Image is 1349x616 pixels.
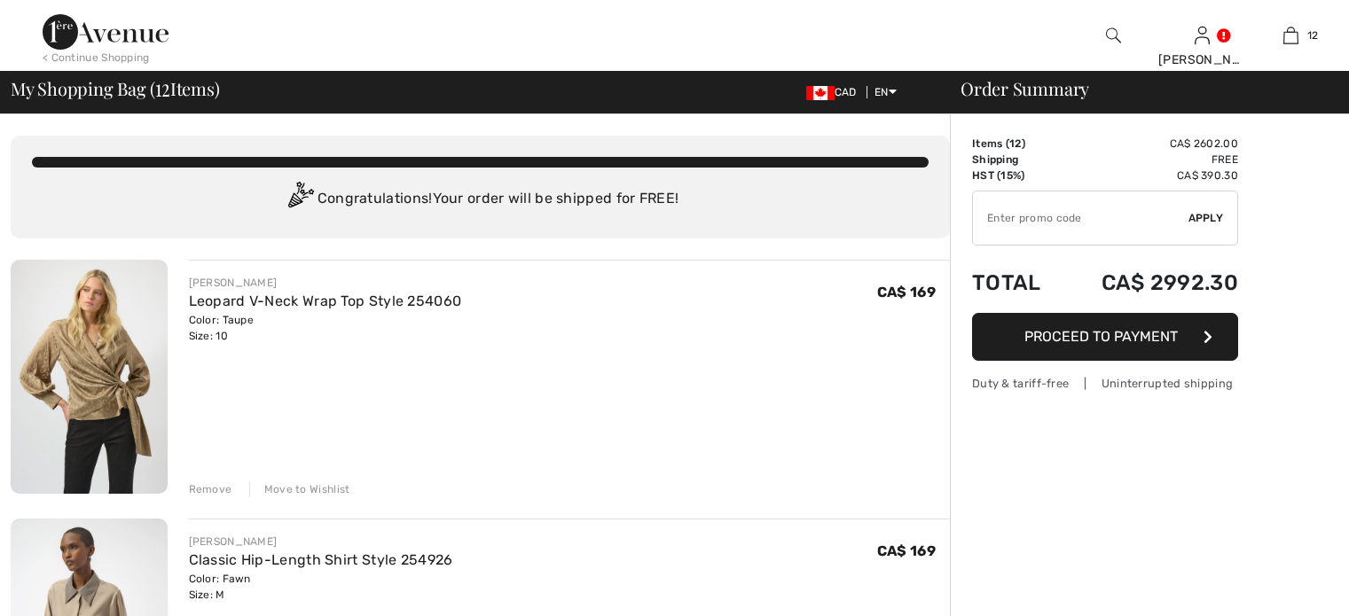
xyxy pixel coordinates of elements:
[189,275,462,291] div: [PERSON_NAME]
[1158,51,1245,69] div: [PERSON_NAME]
[806,86,835,100] img: Canadian Dollar
[189,534,453,550] div: [PERSON_NAME]
[1061,168,1238,183] td: CA$ 390.30
[1307,27,1319,43] span: 12
[189,551,453,568] a: Classic Hip-Length Shirt Style 254926
[972,375,1238,392] div: Duty & tariff-free | Uninterrupted shipping
[1247,25,1334,46] a: 12
[1106,25,1121,46] img: search the website
[973,191,1188,245] input: Promo code
[972,152,1061,168] td: Shipping
[155,75,170,98] span: 12
[939,80,1338,97] div: Order Summary
[1024,328,1178,345] span: Proceed to Payment
[874,86,897,98] span: EN
[972,168,1061,183] td: HST (15%)
[11,260,168,494] img: Leopard V-Neck Wrap Top Style 254060
[877,542,936,559] span: CA$ 169
[189,481,232,497] div: Remove
[189,312,462,344] div: Color: Taupe Size: 10
[1195,27,1210,43] a: Sign In
[43,50,150,66] div: < Continue Shopping
[972,253,1061,313] td: Total
[877,284,936,300] span: CA$ 169
[282,182,318,217] img: Congratulation2.svg
[1061,136,1238,152] td: CA$ 2602.00
[972,136,1061,152] td: Items ( )
[249,481,350,497] div: Move to Wishlist
[189,292,462,309] a: Leopard V-Neck Wrap Top Style 254060
[1195,25,1210,46] img: My Info
[32,182,929,217] div: Congratulations! Your order will be shipped for FREE!
[189,571,453,603] div: Color: Fawn Size: M
[1188,210,1224,226] span: Apply
[1061,253,1238,313] td: CA$ 2992.30
[1283,25,1298,46] img: My Bag
[11,80,220,97] span: My Shopping Bag ( Items)
[43,14,169,50] img: 1ère Avenue
[806,86,864,98] span: CAD
[1009,137,1022,150] span: 12
[972,313,1238,361] button: Proceed to Payment
[1061,152,1238,168] td: Free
